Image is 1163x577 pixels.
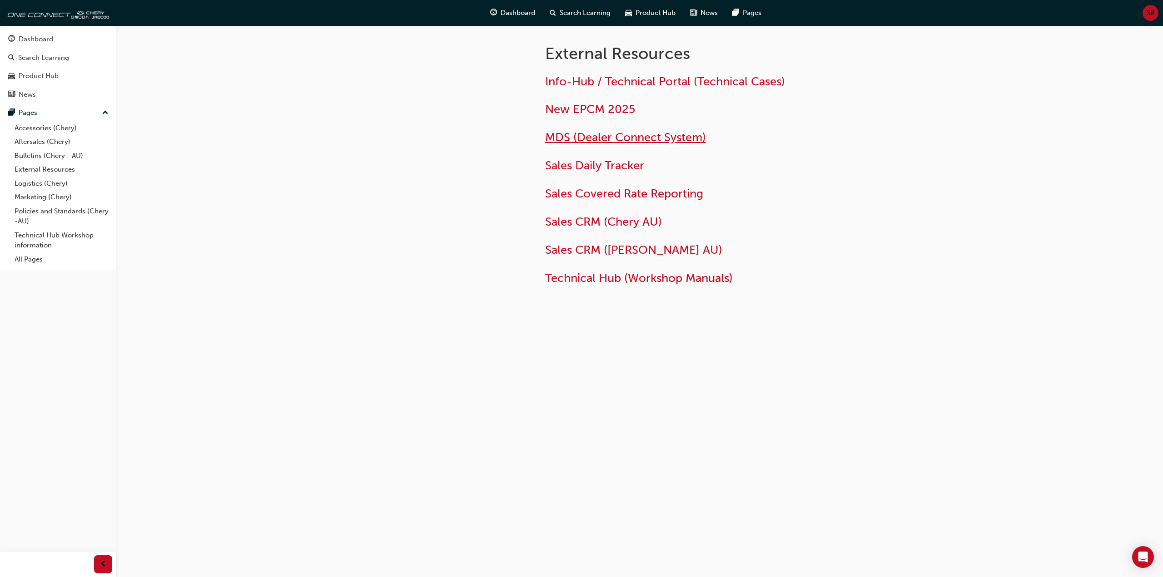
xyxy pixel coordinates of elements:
[5,4,109,22] img: oneconnect
[618,4,683,22] a: car-iconProduct Hub
[545,158,644,173] a: Sales Daily Tracker
[8,109,15,117] span: pages-icon
[4,86,112,103] a: News
[11,252,112,266] a: All Pages
[11,149,112,163] a: Bulletins (Chery - AU)
[1147,8,1155,18] span: SB
[4,31,112,48] a: Dashboard
[636,8,676,18] span: Product Hub
[625,7,632,19] span: car-icon
[100,559,107,570] span: prev-icon
[8,54,15,62] span: search-icon
[11,163,112,177] a: External Resources
[701,8,718,18] span: News
[560,8,611,18] span: Search Learning
[732,7,739,19] span: pages-icon
[545,187,703,201] a: Sales Covered Rate Reporting
[4,68,112,84] a: Product Hub
[545,215,662,229] a: Sales CRM (Chery AU)
[501,8,535,18] span: Dashboard
[690,7,697,19] span: news-icon
[683,4,725,22] a: news-iconNews
[102,107,109,119] span: up-icon
[8,91,15,99] span: news-icon
[11,228,112,252] a: Technical Hub Workshop information
[11,177,112,191] a: Logistics (Chery)
[8,35,15,44] span: guage-icon
[550,7,556,19] span: search-icon
[4,29,112,104] button: DashboardSearch LearningProduct HubNews
[725,4,769,22] a: pages-iconPages
[11,121,112,135] a: Accessories (Chery)
[545,130,706,144] a: MDS (Dealer Connect System)
[545,74,785,89] a: Info-Hub / Technical Portal (Technical Cases)
[4,49,112,66] a: Search Learning
[11,135,112,149] a: Aftersales (Chery)
[490,7,497,19] span: guage-icon
[19,89,36,100] div: News
[1132,546,1154,568] div: Open Intercom Messenger
[11,204,112,228] a: Policies and Standards (Chery -AU)
[8,72,15,80] span: car-icon
[542,4,618,22] a: search-iconSearch Learning
[545,271,733,285] a: Technical Hub (Workshop Manuals)
[483,4,542,22] a: guage-iconDashboard
[19,71,59,81] div: Product Hub
[19,34,53,44] div: Dashboard
[743,8,761,18] span: Pages
[545,102,635,116] a: New EPCM 2025
[19,108,37,118] div: Pages
[4,104,112,121] button: Pages
[1143,5,1158,21] button: SB
[11,190,112,204] a: Marketing (Chery)
[545,243,722,257] a: Sales CRM ([PERSON_NAME] AU)
[18,53,69,63] div: Search Learning
[545,44,843,64] h1: External Resources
